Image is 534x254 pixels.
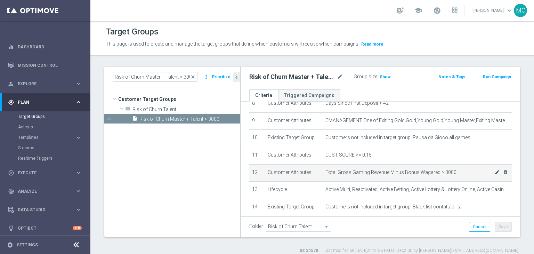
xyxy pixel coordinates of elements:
[8,99,75,105] div: Plan
[324,248,518,254] label: Last modified on [DATE] at 12:33 PM UTC+02:00 by [PERSON_NAME][EMAIL_ADDRESS][DOMAIN_NAME]
[18,135,75,140] div: Templates
[118,94,240,104] span: Customer Target Groups
[75,134,82,141] i: keyboard_arrow_right
[325,186,509,192] span: Active Multi, Reactivated, Active Betting, Active Lottery & Lottery Online, Active Casino, Active...
[18,153,90,164] div: Realtime Triggers
[8,44,14,50] i: equalizer
[380,74,391,79] span: Show
[75,188,82,195] i: keyboard_arrow_right
[18,145,72,151] a: Streams
[300,248,318,254] label: ID: 24578
[8,99,14,105] i: gps_fixed
[249,182,265,199] td: 13
[106,41,359,47] span: This page is used to create and manage the target groups that define which customers will receive...
[354,74,377,80] label: Group size
[249,199,265,216] td: 14
[203,72,210,82] i: more_vert
[125,106,131,114] i: folder
[249,73,335,81] h2: Risk of Churn Master + Talent > 3000
[265,95,323,113] td: Customer Attributes
[18,56,82,74] a: Mission Control
[8,100,82,105] button: gps_fixed Plan keyboard_arrow_right
[8,63,82,68] button: Mission Control
[377,74,378,80] label: :
[18,82,75,86] span: Explore
[8,207,75,213] div: Data Studio
[233,72,240,82] button: chevron_left
[249,95,265,113] td: 8
[325,100,389,106] span: Days Since First Deposit > 42
[8,170,75,176] div: Execute
[113,72,197,82] input: Quick find group or folder
[8,81,82,87] div: person_search Explore keyboard_arrow_right
[265,147,323,164] td: Customer Attributes
[414,7,422,14] span: school
[249,130,265,147] td: 10
[325,118,509,124] span: CMANAGEMENT One of Exiting Gold,Gold,Young Gold,Young Master,Exiting Master,Master,Bronze,Expert,...
[265,199,323,216] td: Existing Target Group
[18,114,72,119] a: Target Groups
[337,73,343,81] i: mode_edit
[472,5,514,16] a: [PERSON_NAME]keyboard_arrow_down
[469,222,490,232] button: Cancel
[8,38,82,56] div: Dashboard
[265,164,323,182] td: Customer Attributes
[265,130,323,147] td: Existing Target Group
[106,27,159,37] h1: Target Groups
[8,44,82,50] button: equalizer Dashboard
[8,225,14,231] i: lightbulb
[8,170,14,176] i: play_circle_outline
[325,204,462,210] span: Customers not included in target group: Black list contattabilità
[249,89,278,102] a: Criteria
[249,216,265,233] td: 15
[325,169,494,175] span: Total Gross Gaming Revenue Minus Bonus Wagared > 3000
[18,124,72,130] a: Actions
[265,216,323,233] td: Existing Target Group
[514,4,527,17] div: MC
[18,122,90,132] div: Actions
[438,73,466,81] button: Notes & Tags
[18,135,82,140] button: Templates keyboard_arrow_right
[278,89,340,102] a: Triggered Campaigns
[8,189,82,194] button: track_changes Analyze keyboard_arrow_right
[17,243,38,247] a: Settings
[8,81,75,87] div: Explore
[75,99,82,105] i: keyboard_arrow_right
[233,74,240,81] i: chevron_left
[132,106,240,112] span: Risk of Churn Talent
[8,188,14,195] i: track_changes
[75,206,82,213] i: keyboard_arrow_right
[18,135,68,140] span: Templates
[325,135,470,141] span: Customers not included in target group: Pausa da Gioco all games
[211,72,232,82] button: Prioritize
[18,171,75,175] span: Execute
[249,147,265,164] td: 11
[18,111,90,122] div: Target Groups
[8,219,82,237] div: Optibot
[75,169,82,176] i: keyboard_arrow_right
[18,132,90,143] div: Templates
[8,188,75,195] div: Analyze
[482,73,512,81] button: Run Campaign
[8,225,82,231] button: lightbulb Optibot +10
[249,164,265,182] td: 12
[505,7,513,14] span: keyboard_arrow_down
[495,222,512,232] button: Save
[494,169,500,175] i: mode_edit
[75,80,82,87] i: keyboard_arrow_right
[265,112,323,130] td: Customer Attributes
[18,219,73,237] a: Optibot
[7,242,13,248] i: settings
[8,170,82,176] div: play_circle_outline Execute keyboard_arrow_right
[18,100,75,104] span: Plan
[132,116,138,124] i: insert_drive_file
[18,38,82,56] a: Dashboard
[8,207,82,213] button: Data Studio keyboard_arrow_right
[18,189,75,193] span: Analyze
[73,226,82,230] div: +10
